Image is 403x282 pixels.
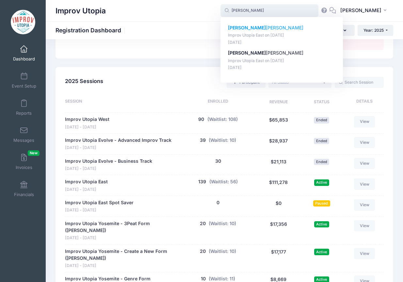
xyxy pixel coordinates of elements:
[65,220,176,234] a: Improv Utopia Yosemite - 3Peat Form ([PERSON_NAME])
[207,116,238,123] button: (Waitlist: 108)
[340,7,381,14] span: [PERSON_NAME]
[336,3,393,18] button: [PERSON_NAME]
[65,116,109,123] a: Improv Utopia West
[354,220,375,231] a: View
[209,178,238,185] button: (Waitlist: 56)
[228,50,266,56] strong: [PERSON_NAME]
[65,124,109,130] span: [DATE] - [DATE]
[256,137,301,151] div: $28,937
[228,25,336,31] p: [PERSON_NAME]
[215,158,221,165] button: 30
[16,110,32,116] span: Reports
[65,207,134,213] span: [DATE] - [DATE]
[313,200,330,207] span: Paused
[256,116,301,130] div: $65,853
[200,248,206,255] button: 20
[65,178,108,185] a: Improv Utopia East
[200,137,206,144] button: 39
[228,25,266,30] strong: [PERSON_NAME]
[198,116,204,123] button: 90
[209,220,236,227] button: (Waitlist: 10)
[11,10,35,34] img: Improv Utopia
[228,40,336,46] p: [DATE]
[56,27,127,34] h1: Registration Dashboard
[354,137,375,148] a: View
[301,98,342,106] div: Status
[8,96,40,119] a: Reports
[65,187,108,193] span: [DATE] - [DATE]
[228,65,336,71] p: [DATE]
[256,199,301,213] div: $0
[354,178,375,190] a: View
[65,263,176,269] span: [DATE] - [DATE]
[65,137,171,144] a: Improv Utopia Evolve - Advanced Improv Track
[256,158,301,172] div: $21,113
[358,25,393,36] button: Year: 2025
[256,178,301,192] div: $111,278
[314,179,329,186] span: Active
[198,178,206,185] button: 139
[342,98,384,106] div: Details
[228,50,336,57] p: [PERSON_NAME]
[314,249,329,255] span: Active
[314,138,329,144] span: Ended
[256,220,301,241] div: $17,356
[65,78,103,84] span: 2025 Sessions
[228,58,336,64] p: Improv Utopia East on [DATE]
[363,28,384,33] span: Year: 2025
[65,145,171,151] span: [DATE] - [DATE]
[228,32,336,39] p: Improv Utopia East on [DATE]
[314,117,329,123] span: Ended
[256,248,301,269] div: $17,177
[28,150,40,156] span: New
[65,166,152,172] span: [DATE] - [DATE]
[8,123,40,146] a: Messages
[314,159,329,165] span: Ended
[8,150,40,173] a: InvoicesNew
[220,4,318,17] input: Search by First Name, Last Name, or Email...
[256,98,301,106] div: Revenue
[354,158,375,169] a: View
[13,56,35,62] span: Dashboard
[209,137,236,144] button: (Waitlist: 10)
[12,83,36,89] span: Event Setup
[65,158,152,165] a: Improv Utopia Evolve - Business Track
[314,221,329,227] span: Active
[180,98,256,106] div: Enrolled
[65,98,180,106] div: Session
[65,235,176,241] span: [DATE] - [DATE]
[8,42,40,65] a: Dashboard
[65,248,176,262] a: Improv Utopia Yosemite - Create a New Form ([PERSON_NAME])
[335,77,384,88] input: Search Session
[354,116,375,127] a: View
[217,199,219,206] button: 0
[65,199,134,206] a: Improv Utopia East Spot Saver
[209,248,236,255] button: (Waitlist: 10)
[354,248,375,259] a: View
[354,199,375,210] a: View
[14,192,34,197] span: Financials
[56,3,106,18] h1: Improv Utopia
[13,138,34,143] span: Messages
[200,220,206,227] button: 20
[8,177,40,200] a: Financials
[8,69,40,92] a: Event Setup
[16,165,32,170] span: Invoices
